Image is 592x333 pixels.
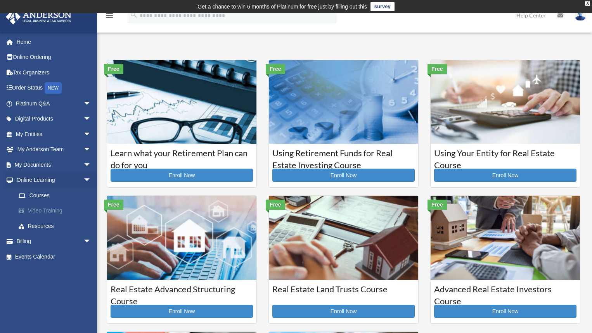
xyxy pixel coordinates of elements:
a: Order StatusNEW [5,80,103,96]
a: Resources [11,218,103,234]
h3: Learn what your Retirement Plan can do for you [111,147,253,167]
a: Online Ordering [5,50,103,65]
span: arrow_drop_down [83,157,99,173]
h3: Using Your Entity for Real Estate Course [434,147,576,167]
span: arrow_drop_down [83,111,99,127]
span: arrow_drop_down [83,173,99,188]
a: Enroll Now [272,169,415,182]
div: Free [266,200,285,210]
span: arrow_drop_down [83,126,99,142]
a: Enroll Now [111,169,253,182]
div: NEW [45,82,62,94]
a: My Anderson Teamarrow_drop_down [5,142,103,157]
h3: Advanced Real Estate Investors Course [434,283,576,303]
a: Video Training [11,203,103,219]
img: User Pic [575,10,586,21]
a: Enroll Now [434,169,576,182]
span: arrow_drop_down [83,234,99,250]
a: Digital Productsarrow_drop_down [5,111,103,127]
a: Platinum Q&Aarrow_drop_down [5,96,103,111]
a: Online Learningarrow_drop_down [5,173,103,188]
div: Get a chance to win 6 months of Platinum for free just by filling out this [197,2,367,11]
a: My Documentsarrow_drop_down [5,157,103,173]
a: Enroll Now [434,305,576,318]
a: Enroll Now [111,305,253,318]
div: Free [428,200,447,210]
div: close [585,1,590,6]
a: Enroll Now [272,305,415,318]
h3: Real Estate Land Trusts Course [272,283,415,303]
a: Courses [11,188,99,203]
a: survey [370,2,395,11]
a: Events Calendar [5,249,103,264]
img: Anderson Advisors Platinum Portal [3,9,74,24]
h3: Using Retirement Funds for Real Estate Investing Course [272,147,415,167]
a: Tax Organizers [5,65,103,80]
span: arrow_drop_down [83,142,99,158]
h3: Real Estate Advanced Structuring Course [111,283,253,303]
div: Free [104,200,123,210]
div: Free [428,64,447,74]
div: Free [104,64,123,74]
a: menu [105,14,114,20]
a: Home [5,34,103,50]
span: arrow_drop_down [83,96,99,112]
a: Billingarrow_drop_down [5,234,103,249]
div: Free [266,64,285,74]
i: search [130,10,138,19]
i: menu [105,11,114,20]
a: My Entitiesarrow_drop_down [5,126,103,142]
